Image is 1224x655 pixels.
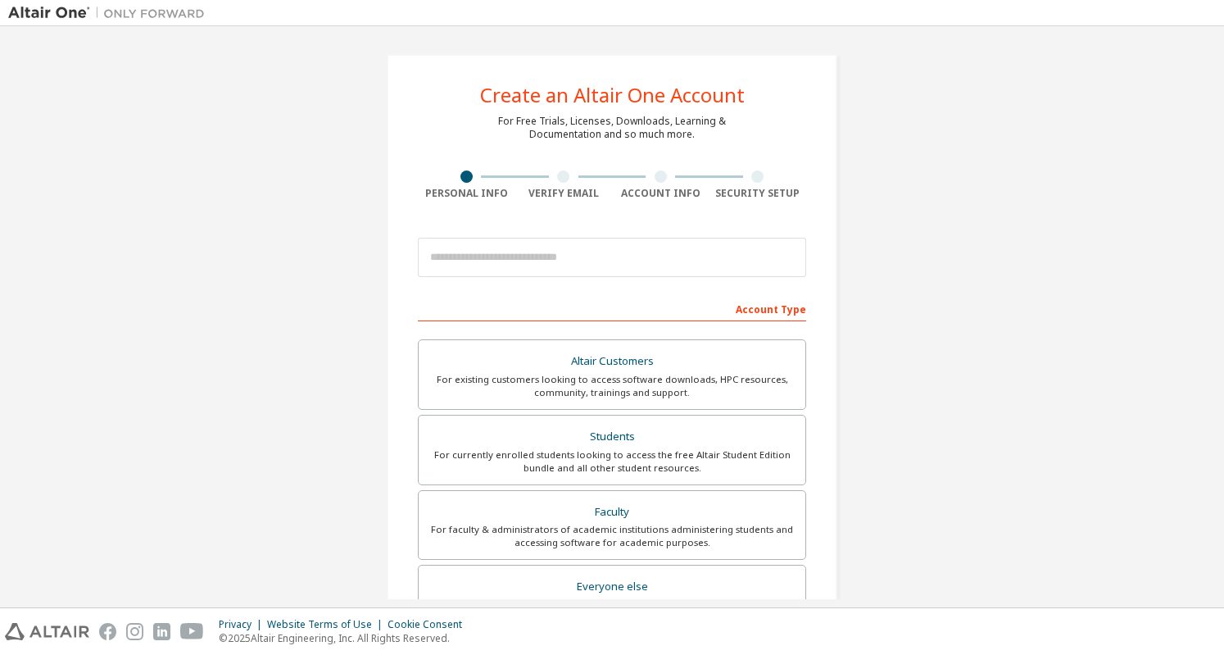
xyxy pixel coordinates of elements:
div: Privacy [219,618,267,631]
img: instagram.svg [126,623,143,640]
div: Altair Customers [428,350,796,373]
div: Cookie Consent [388,618,472,631]
div: For existing customers looking to access software downloads, HPC resources, community, trainings ... [428,373,796,399]
div: Students [428,425,796,448]
div: For individuals, businesses and everyone else looking to try Altair software and explore our prod... [428,598,796,625]
img: linkedin.svg [153,623,170,640]
div: For faculty & administrators of academic institutions administering students and accessing softwa... [428,523,796,549]
div: Account Info [612,187,709,200]
img: facebook.svg [99,623,116,640]
img: altair_logo.svg [5,623,89,640]
div: Website Terms of Use [267,618,388,631]
div: Verify Email [515,187,613,200]
div: Account Type [418,295,806,321]
div: For Free Trials, Licenses, Downloads, Learning & Documentation and so much more. [498,115,726,141]
div: Security Setup [709,187,807,200]
div: Faculty [428,501,796,524]
div: Personal Info [418,187,515,200]
div: For currently enrolled students looking to access the free Altair Student Edition bundle and all ... [428,448,796,475]
div: Create an Altair One Account [480,85,745,105]
div: Everyone else [428,575,796,598]
p: © 2025 Altair Engineering, Inc. All Rights Reserved. [219,631,472,645]
img: youtube.svg [180,623,204,640]
img: Altair One [8,5,213,21]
